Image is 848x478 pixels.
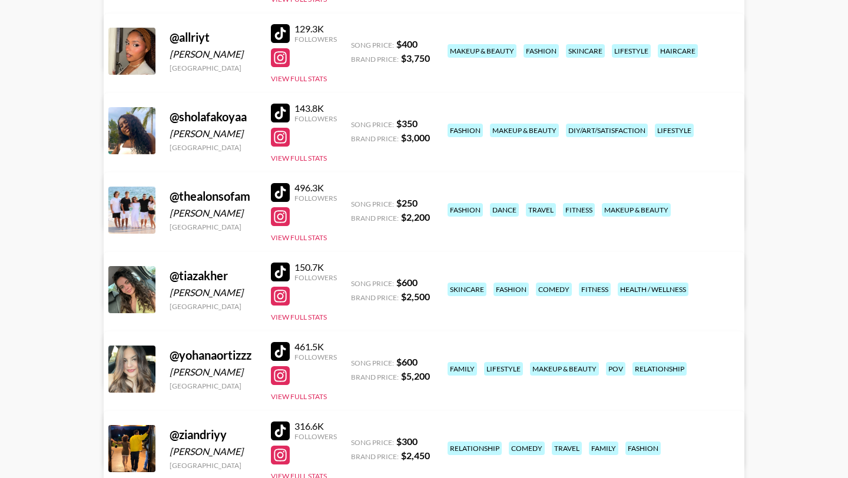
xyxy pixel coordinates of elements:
[170,446,257,457] div: [PERSON_NAME]
[524,44,559,58] div: fashion
[294,420,337,432] div: 316.6K
[396,436,418,447] strong: $ 300
[632,362,687,376] div: relationship
[618,283,688,296] div: health / wellness
[658,44,698,58] div: haircare
[448,283,486,296] div: skincare
[351,373,399,381] span: Brand Price:
[170,109,257,124] div: @ sholafakoyaa
[509,442,545,455] div: comedy
[294,353,337,361] div: Followers
[536,283,572,296] div: comedy
[170,348,257,363] div: @ yohanaortizzz
[351,41,394,49] span: Song Price:
[396,118,418,129] strong: $ 350
[170,48,257,60] div: [PERSON_NAME]
[401,211,430,223] strong: $ 2,200
[401,291,430,302] strong: $ 2,500
[655,124,694,137] div: lifestyle
[401,132,430,143] strong: $ 3,000
[563,203,595,217] div: fitness
[526,203,556,217] div: travel
[448,203,483,217] div: fashion
[294,194,337,203] div: Followers
[271,313,327,321] button: View Full Stats
[271,74,327,83] button: View Full Stats
[566,124,648,137] div: diy/art/satisfaction
[530,362,599,376] div: makeup & beauty
[401,370,430,381] strong: $ 5,200
[589,442,618,455] div: family
[351,358,394,367] span: Song Price:
[170,189,257,204] div: @ thealonsofam
[351,134,399,143] span: Brand Price:
[170,207,257,219] div: [PERSON_NAME]
[566,44,605,58] div: skincare
[625,442,661,455] div: fashion
[606,362,625,376] div: pov
[351,438,394,447] span: Song Price:
[294,102,337,114] div: 143.8K
[396,38,418,49] strong: $ 400
[448,362,477,376] div: family
[271,392,327,401] button: View Full Stats
[490,124,559,137] div: makeup & beauty
[351,293,399,302] span: Brand Price:
[170,366,257,378] div: [PERSON_NAME]
[170,223,257,231] div: [GEOGRAPHIC_DATA]
[294,182,337,194] div: 496.3K
[351,55,399,64] span: Brand Price:
[396,277,418,288] strong: $ 600
[401,450,430,461] strong: $ 2,450
[170,381,257,390] div: [GEOGRAPHIC_DATA]
[170,128,257,140] div: [PERSON_NAME]
[602,203,671,217] div: makeup & beauty
[612,44,651,58] div: lifestyle
[448,44,516,58] div: makeup & beauty
[170,30,257,45] div: @ allriyt
[294,35,337,44] div: Followers
[271,154,327,162] button: View Full Stats
[396,197,418,208] strong: $ 250
[351,452,399,461] span: Brand Price:
[170,287,257,298] div: [PERSON_NAME]
[490,203,519,217] div: dance
[351,200,394,208] span: Song Price:
[170,268,257,283] div: @ tiazakher
[294,432,337,441] div: Followers
[351,279,394,288] span: Song Price:
[294,23,337,35] div: 129.3K
[271,233,327,242] button: View Full Stats
[448,124,483,137] div: fashion
[351,214,399,223] span: Brand Price:
[401,52,430,64] strong: $ 3,750
[170,64,257,72] div: [GEOGRAPHIC_DATA]
[579,283,611,296] div: fitness
[448,442,502,455] div: relationship
[294,114,337,123] div: Followers
[396,356,418,367] strong: $ 600
[170,143,257,152] div: [GEOGRAPHIC_DATA]
[170,461,257,470] div: [GEOGRAPHIC_DATA]
[170,427,257,442] div: @ ziandriyy
[552,442,582,455] div: travel
[294,261,337,273] div: 150.7K
[294,273,337,282] div: Followers
[170,302,257,311] div: [GEOGRAPHIC_DATA]
[484,362,523,376] div: lifestyle
[351,120,394,129] span: Song Price:
[493,283,529,296] div: fashion
[294,341,337,353] div: 461.5K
